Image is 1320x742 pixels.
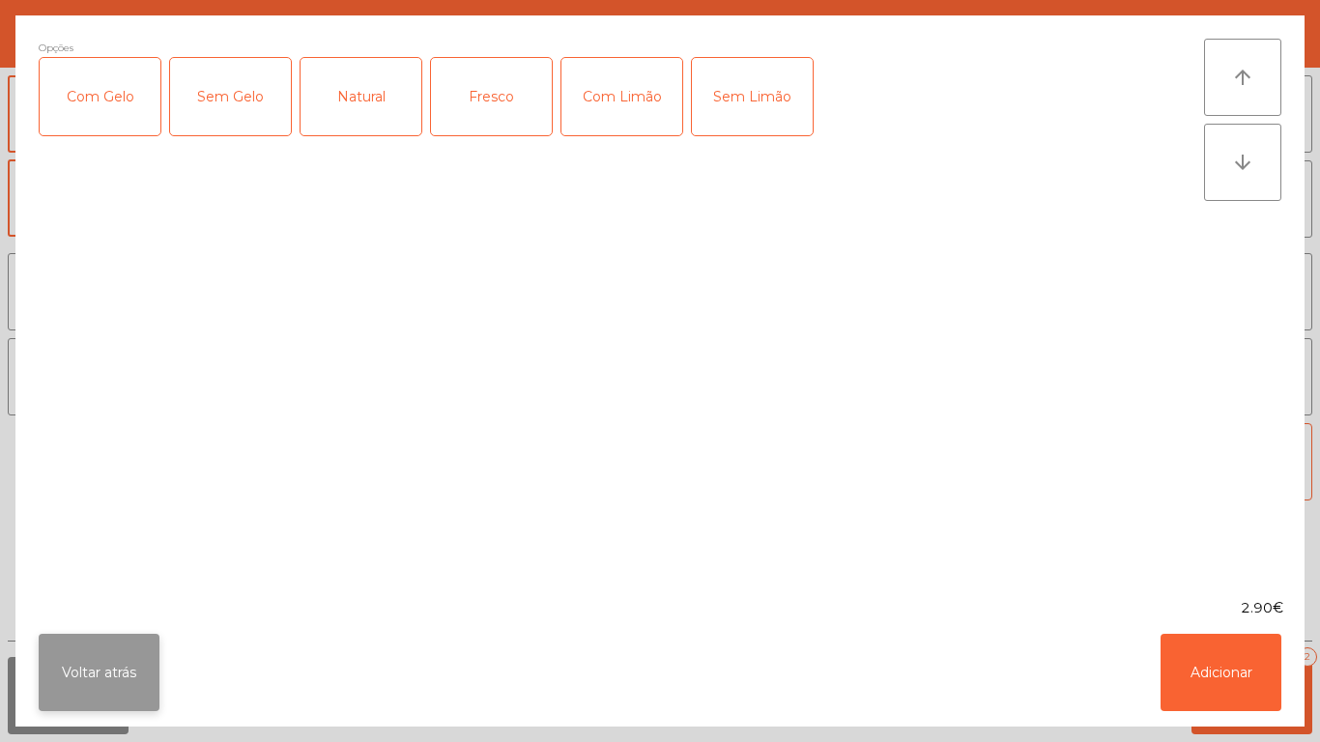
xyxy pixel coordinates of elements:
div: Com Limão [561,58,682,135]
span: Opções [39,39,73,57]
button: Adicionar [1161,634,1281,711]
div: Sem Gelo [170,58,291,135]
div: Sem Limão [692,58,813,135]
div: 2.90€ [15,598,1305,618]
i: arrow_upward [1231,66,1254,89]
i: arrow_downward [1231,151,1254,174]
div: Fresco [431,58,552,135]
div: Natural [301,58,421,135]
button: arrow_upward [1204,39,1281,116]
button: Voltar atrás [39,634,159,711]
button: arrow_downward [1204,124,1281,201]
div: Com Gelo [40,58,160,135]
